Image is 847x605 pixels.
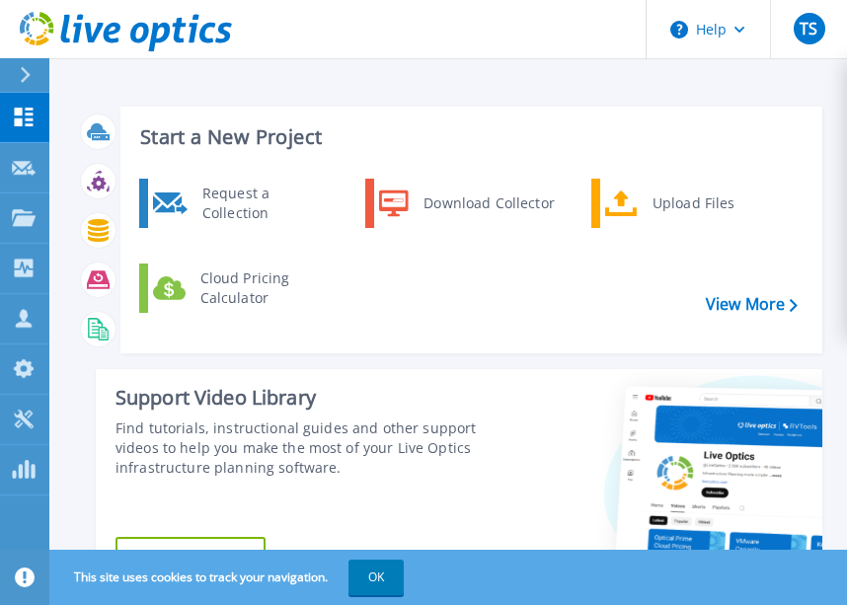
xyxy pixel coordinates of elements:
span: TS [800,21,817,37]
a: Download Collector [365,179,568,228]
span: This site uses cookies to track your navigation. [54,560,404,595]
div: Download Collector [414,184,563,223]
div: Find tutorials, instructional guides and other support videos to help you make the most of your L... [115,418,486,478]
a: Upload Files [591,179,794,228]
a: Cloud Pricing Calculator [139,264,342,313]
a: Request a Collection [139,179,342,228]
h3: Start a New Project [140,126,797,148]
div: Request a Collection [192,184,337,223]
div: Upload Files [643,184,789,223]
div: Cloud Pricing Calculator [191,268,337,308]
div: Support Video Library [115,385,486,411]
a: Explore Now! [115,537,266,576]
button: OK [348,560,404,595]
a: View More [706,295,798,314]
